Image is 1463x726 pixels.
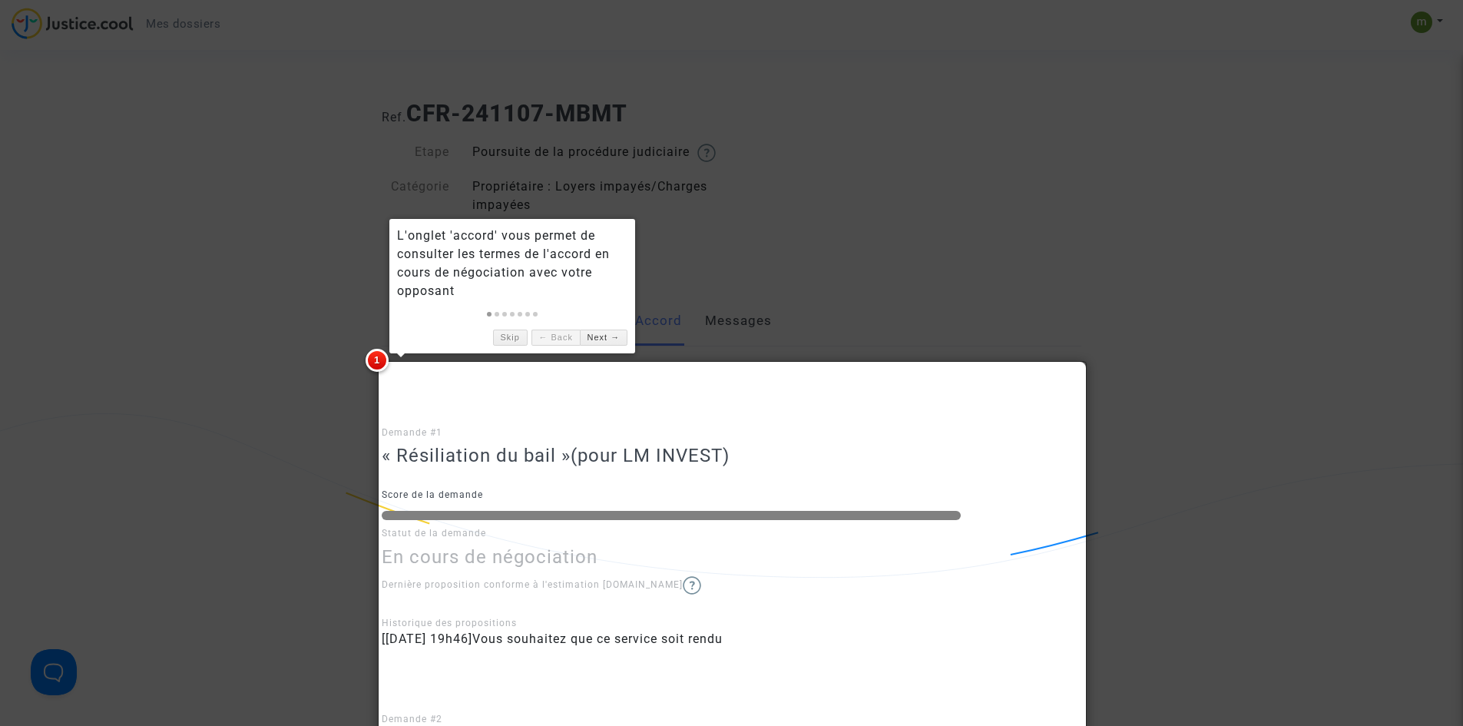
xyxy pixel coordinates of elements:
img: help.svg [683,576,701,595]
span: 1 [366,349,389,372]
p: Score de la demande [382,486,1081,505]
p: Statut de la demande [382,524,1081,543]
h3: En cours de négociation [382,546,1081,569]
a: ← Back [531,330,580,346]
span: (pour LM INVEST) [571,445,730,466]
p: Demande #1 [382,423,1081,443]
div: Historique des propositions [382,616,1081,630]
a: Skip [493,330,528,346]
li: [[DATE] 19h46] Vous souhaitez que ce service soit rendu [382,630,1081,648]
span: Dernière proposition conforme à l'estimation [DOMAIN_NAME] [382,579,701,590]
div: L'onglet 'accord' vous permet de consulter les termes de l'accord en cours de négociation avec vo... [397,227,627,300]
a: Next → [580,330,627,346]
h3: « Résiliation du bail » [382,445,1081,467]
